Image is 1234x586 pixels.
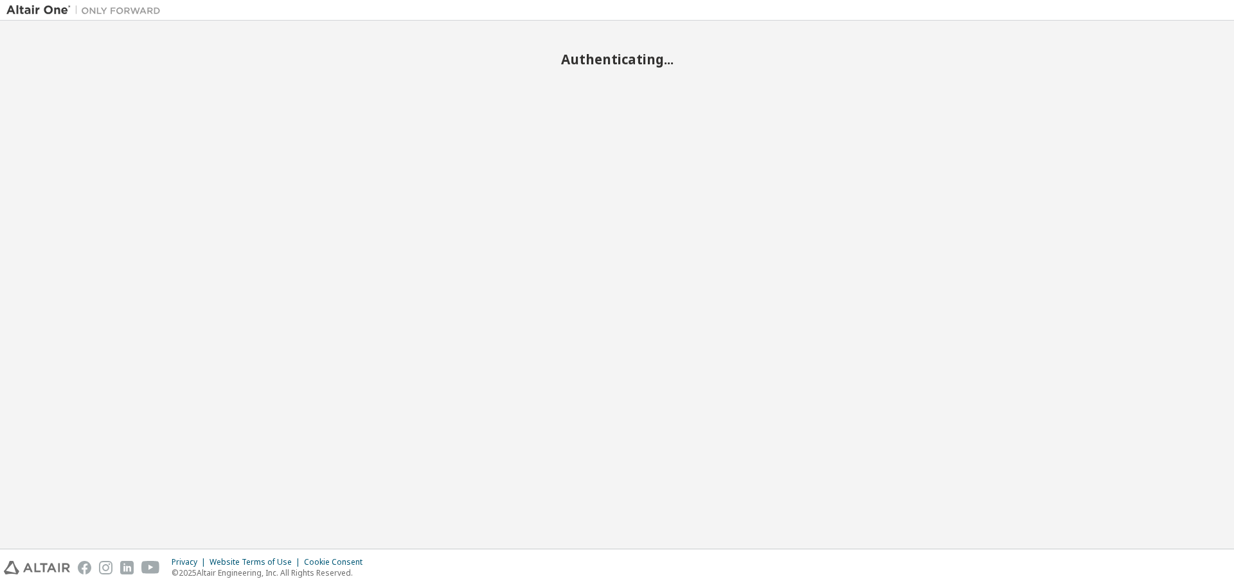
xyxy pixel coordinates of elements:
div: Website Terms of Use [210,557,304,567]
img: youtube.svg [141,561,160,574]
p: © 2025 Altair Engineering, Inc. All Rights Reserved. [172,567,370,578]
img: facebook.svg [78,561,91,574]
div: Privacy [172,557,210,567]
img: instagram.svg [99,561,112,574]
div: Cookie Consent [304,557,370,567]
h2: Authenticating... [6,51,1228,68]
img: Altair One [6,4,167,17]
img: linkedin.svg [120,561,134,574]
img: altair_logo.svg [4,561,70,574]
